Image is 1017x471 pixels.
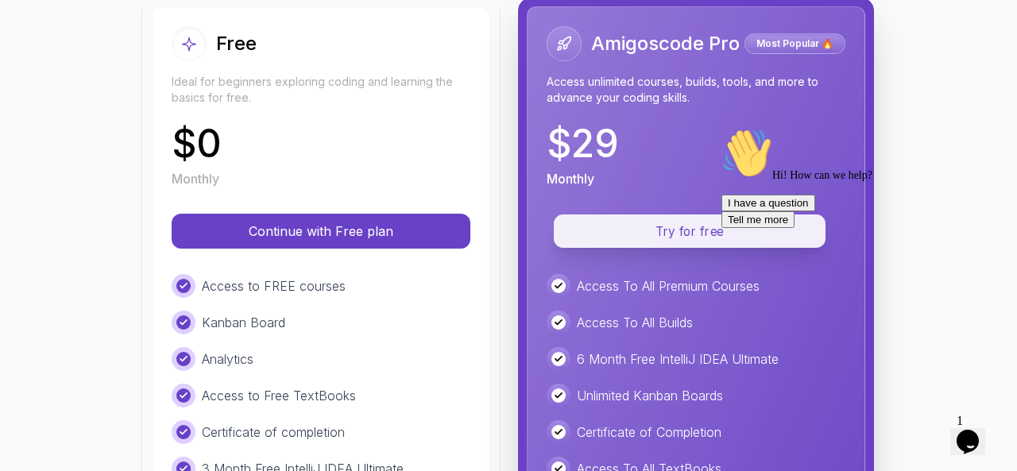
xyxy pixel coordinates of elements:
[747,36,843,52] p: Most Popular 🔥
[202,386,356,405] p: Access to Free TextBooks
[577,386,723,405] p: Unlimited Kanban Boards
[202,313,285,332] p: Kanban Board
[172,125,222,163] p: $ 0
[950,407,1001,455] iframe: chat widget
[572,222,807,241] p: Try for free
[547,169,594,188] p: Monthly
[547,125,619,163] p: $ 29
[172,74,470,106] p: Ideal for beginners exploring coding and learning the basics for free.
[202,276,346,295] p: Access to FREE courses
[577,276,760,295] p: Access To All Premium Courses
[577,423,721,442] p: Certificate of Completion
[6,48,157,60] span: Hi! How can we help?
[6,6,57,57] img: :wave:
[202,423,345,442] p: Certificate of completion
[172,214,470,249] button: Continue with Free plan
[554,214,826,248] button: Try for free
[547,74,845,106] p: Access unlimited courses, builds, tools, and more to advance your coding skills.
[191,222,451,241] p: Continue with Free plan
[6,73,100,90] button: I have a question
[591,31,740,56] h2: Amigoscode Pro
[6,6,292,106] div: 👋Hi! How can we help?I have a questionTell me more
[172,169,219,188] p: Monthly
[6,90,79,106] button: Tell me more
[202,349,253,369] p: Analytics
[577,349,779,369] p: 6 Month Free IntelliJ IDEA Ultimate
[715,122,1001,400] iframe: chat widget
[216,31,257,56] h2: Free
[577,313,693,332] p: Access To All Builds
